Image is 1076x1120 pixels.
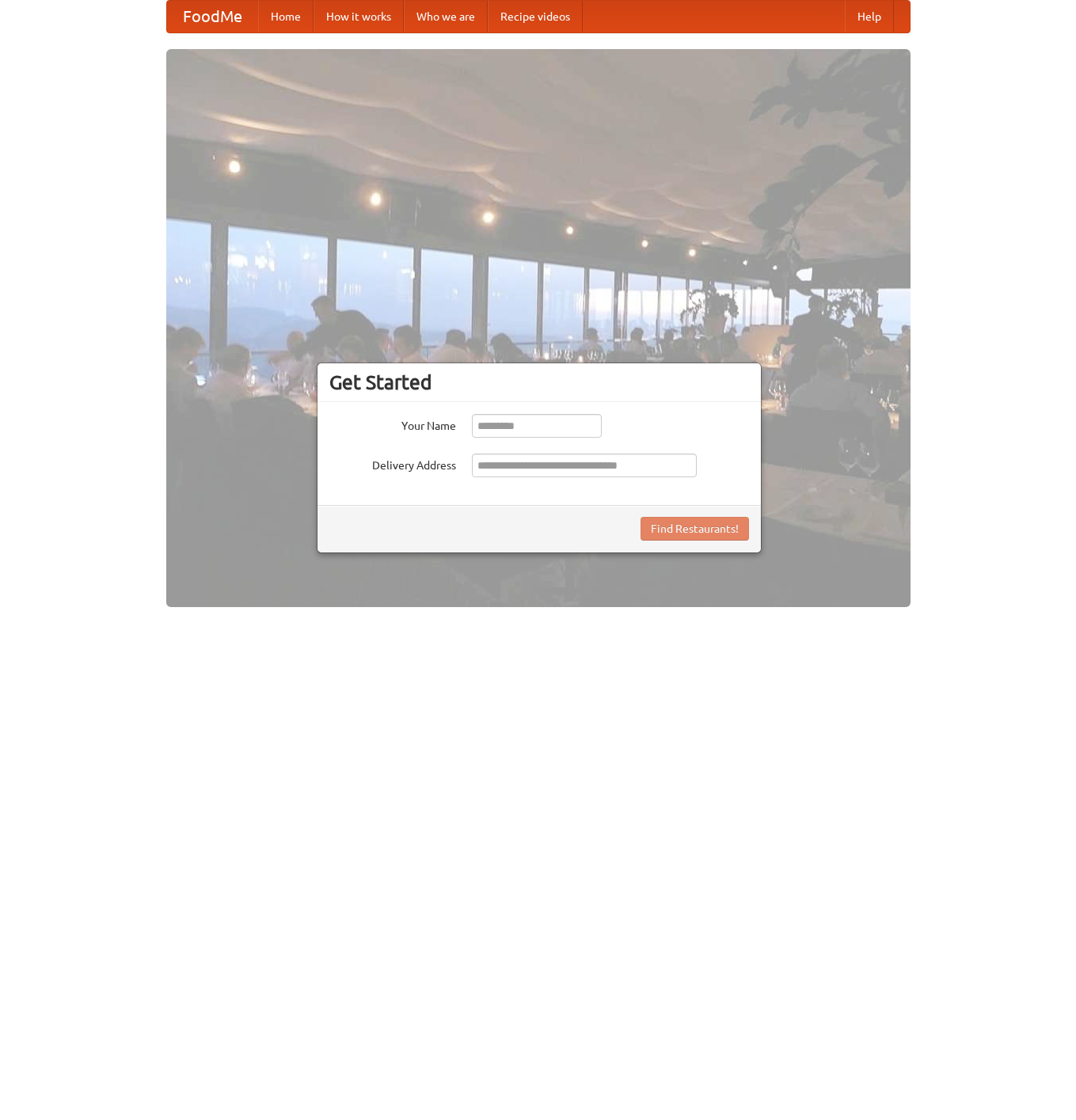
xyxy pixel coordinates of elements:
[167,1,258,32] a: FoodMe
[314,1,404,32] a: How it works
[488,1,583,32] a: Recipe videos
[329,414,456,434] label: Your Name
[329,454,456,473] label: Delivery Address
[845,1,894,32] a: Help
[258,1,314,32] a: Home
[641,517,749,541] button: Find Restaurants!
[404,1,488,32] a: Who we are
[329,370,749,394] h3: Get Started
